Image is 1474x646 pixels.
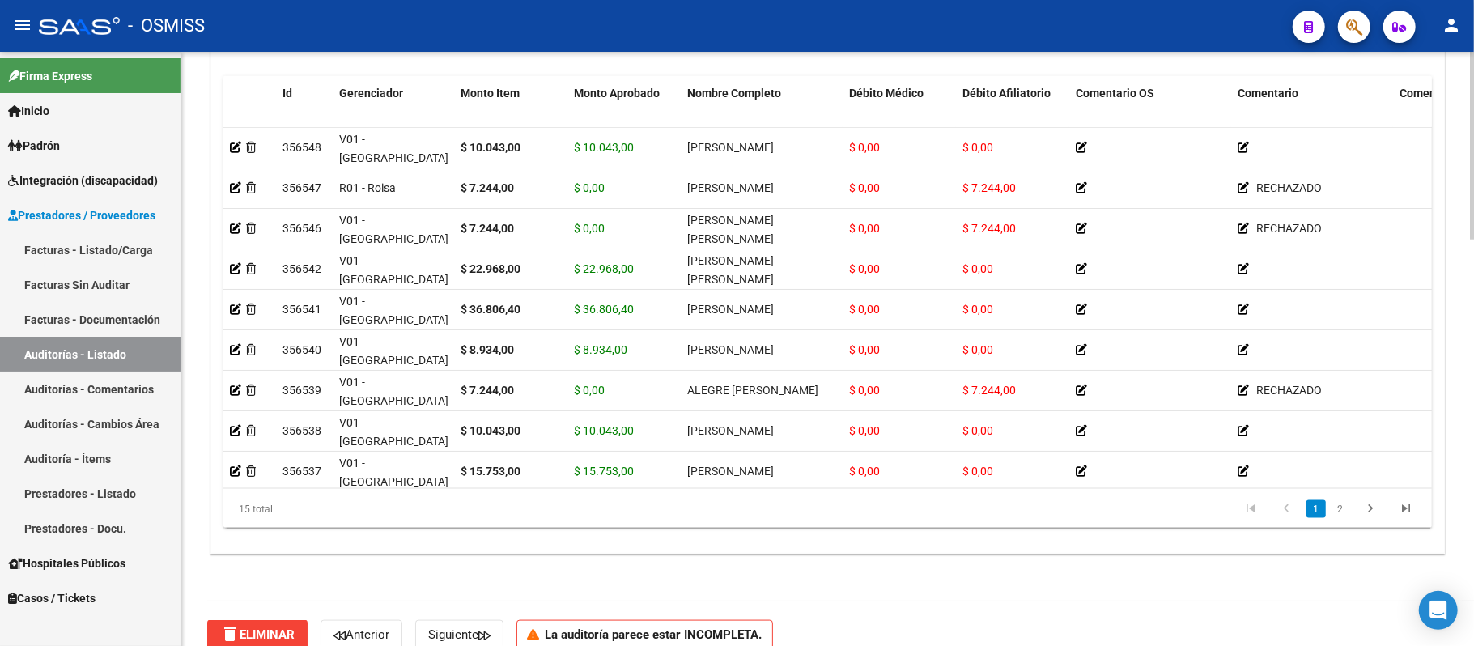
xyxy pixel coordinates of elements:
[220,624,240,644] mat-icon: delete
[849,181,880,194] span: $ 0,00
[282,141,321,154] span: 356548
[8,555,125,572] span: Hospitales Públicos
[461,424,520,437] strong: $ 10.043,00
[461,181,514,194] strong: $ 7.244,00
[461,384,514,397] strong: $ 7.244,00
[1306,500,1326,518] a: 1
[339,295,448,326] span: V01 - [GEOGRAPHIC_DATA]
[687,384,818,397] span: ALEGRE [PERSON_NAME]
[1231,76,1393,147] datatable-header-cell: Comentario
[1304,495,1328,523] li: page 1
[546,627,762,642] strong: La auditoría parece estar INCOMPLETA.
[339,376,448,407] span: V01 - [GEOGRAPHIC_DATA]
[962,424,993,437] span: $ 0,00
[849,303,880,316] span: $ 0,00
[574,141,634,154] span: $ 10.043,00
[681,76,843,147] datatable-header-cell: Nombre Completo
[687,87,781,100] span: Nombre Completo
[282,343,321,356] span: 356540
[849,141,880,154] span: $ 0,00
[339,133,448,164] span: V01 - [GEOGRAPHIC_DATA]
[1256,222,1322,235] span: RECHAZADO
[339,87,403,100] span: Gerenciador
[282,181,321,194] span: 356547
[849,87,924,100] span: Débito Médico
[1442,15,1461,35] mat-icon: person
[1256,384,1322,397] span: RECHAZADO
[687,424,774,437] span: [PERSON_NAME]
[339,335,448,367] span: V01 - [GEOGRAPHIC_DATA]
[574,343,627,356] span: $ 8.934,00
[962,141,993,154] span: $ 0,00
[687,303,774,316] span: [PERSON_NAME]
[962,465,993,478] span: $ 0,00
[461,465,520,478] strong: $ 15.753,00
[8,67,92,85] span: Firma Express
[849,262,880,275] span: $ 0,00
[1235,500,1266,518] a: go to first page
[8,172,158,189] span: Integración (discapacidad)
[956,76,1069,147] datatable-header-cell: Débito Afiliatorio
[849,384,880,397] span: $ 0,00
[333,76,454,147] datatable-header-cell: Gerenciador
[687,214,774,245] span: [PERSON_NAME] [PERSON_NAME]
[333,627,389,642] span: Anterior
[849,424,880,437] span: $ 0,00
[282,222,321,235] span: 356546
[567,76,681,147] datatable-header-cell: Monto Aprobado
[8,102,49,120] span: Inicio
[1331,500,1350,518] a: 2
[1069,76,1231,147] datatable-header-cell: Comentario OS
[962,181,1016,194] span: $ 7.244,00
[339,416,448,448] span: V01 - [GEOGRAPHIC_DATA]
[461,87,520,100] span: Monto Item
[1355,500,1386,518] a: go to next page
[282,465,321,478] span: 356537
[461,222,514,235] strong: $ 7.244,00
[339,214,448,245] span: V01 - [GEOGRAPHIC_DATA]
[1256,181,1322,194] span: RECHAZADO
[962,87,1051,100] span: Débito Afiliatorio
[282,384,321,397] span: 356539
[1076,87,1154,100] span: Comentario OS
[574,384,605,397] span: $ 0,00
[687,465,774,478] span: [PERSON_NAME]
[461,303,520,316] strong: $ 36.806,40
[849,343,880,356] span: $ 0,00
[843,76,956,147] datatable-header-cell: Débito Médico
[962,262,993,275] span: $ 0,00
[223,489,462,529] div: 15 total
[574,424,634,437] span: $ 10.043,00
[962,303,993,316] span: $ 0,00
[276,76,333,147] datatable-header-cell: Id
[461,343,514,356] strong: $ 8.934,00
[962,343,993,356] span: $ 0,00
[1419,591,1458,630] div: Open Intercom Messenger
[8,589,96,607] span: Casos / Tickets
[574,465,634,478] span: $ 15.753,00
[428,627,491,642] span: Siguiente
[687,141,774,154] span: [PERSON_NAME]
[574,303,634,316] span: $ 36.806,40
[461,141,520,154] strong: $ 10.043,00
[339,181,396,194] span: R01 - Roisa
[849,222,880,235] span: $ 0,00
[454,76,567,147] datatable-header-cell: Monto Item
[574,181,605,194] span: $ 0,00
[1271,500,1302,518] a: go to previous page
[1328,495,1353,523] li: page 2
[128,8,205,44] span: - OSMISS
[962,384,1016,397] span: $ 7.244,00
[282,424,321,437] span: 356538
[282,303,321,316] span: 356541
[849,465,880,478] span: $ 0,00
[687,343,774,356] span: [PERSON_NAME]
[220,627,295,642] span: Eliminar
[339,457,448,488] span: V01 - [GEOGRAPHIC_DATA]
[574,87,660,100] span: Monto Aprobado
[339,254,448,286] span: V01 - [GEOGRAPHIC_DATA]
[282,262,321,275] span: 356542
[574,222,605,235] span: $ 0,00
[461,262,520,275] strong: $ 22.968,00
[1391,500,1421,518] a: go to last page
